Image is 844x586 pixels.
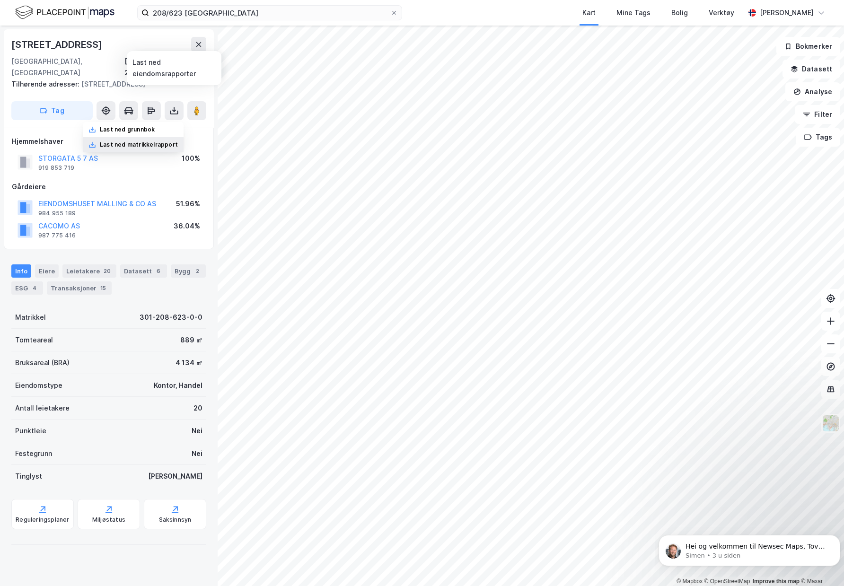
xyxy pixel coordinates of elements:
[760,7,814,18] div: [PERSON_NAME]
[11,79,199,90] div: [STREET_ADDRESS]
[677,578,703,585] a: Mapbox
[15,357,70,368] div: Bruksareal (BRA)
[616,7,651,18] div: Mine Tags
[193,402,202,414] div: 20
[11,264,31,278] div: Info
[782,60,840,79] button: Datasett
[16,516,69,524] div: Reguleringsplaner
[11,56,124,79] div: [GEOGRAPHIC_DATA], [GEOGRAPHIC_DATA]
[154,266,163,276] div: 6
[822,414,840,432] img: Z
[100,126,155,133] div: Last ned grunnbok
[753,578,800,585] a: Improve this map
[15,471,42,482] div: Tinglyst
[124,56,206,79] div: [GEOGRAPHIC_DATA], 208/623
[180,334,202,346] div: 889 ㎡
[149,6,390,20] input: Søk på adresse, matrikkel, gårdeiere, leietakere eller personer
[11,281,43,295] div: ESG
[38,164,74,172] div: 919 853 719
[100,141,178,149] div: Last ned matrikkelrapport
[15,312,46,323] div: Matrikkel
[38,210,76,217] div: 984 955 189
[192,448,202,459] div: Nei
[38,232,76,239] div: 987 775 416
[30,283,39,293] div: 4
[148,471,202,482] div: [PERSON_NAME]
[174,220,200,232] div: 36.04%
[102,266,113,276] div: 20
[159,516,192,524] div: Saksinnsyn
[154,380,202,391] div: Kontor, Handel
[62,264,116,278] div: Leietakere
[15,402,70,414] div: Antall leietakere
[785,82,840,101] button: Analyse
[140,312,202,323] div: 301-208-623-0-0
[11,101,93,120] button: Tag
[12,136,206,147] div: Hjemmelshaver
[15,334,53,346] div: Tomteareal
[171,264,206,278] div: Bygg
[704,578,750,585] a: OpenStreetMap
[92,516,125,524] div: Miljøstatus
[47,281,112,295] div: Transaksjoner
[98,283,108,293] div: 15
[671,7,688,18] div: Bolig
[182,153,200,164] div: 100%
[176,198,200,210] div: 51.96%
[11,37,104,52] div: [STREET_ADDRESS]
[796,128,840,147] button: Tags
[709,7,734,18] div: Verktøy
[15,380,62,391] div: Eiendomstype
[655,515,844,581] iframe: Intercom notifications melding
[582,7,596,18] div: Kart
[35,264,59,278] div: Eiere
[15,425,46,437] div: Punktleie
[776,37,840,56] button: Bokmerker
[120,264,167,278] div: Datasett
[193,266,202,276] div: 2
[176,357,202,368] div: 4 134 ㎡
[192,425,202,437] div: Nei
[795,105,840,124] button: Filter
[15,448,52,459] div: Festegrunn
[12,181,206,192] div: Gårdeiere
[11,80,81,88] span: Tilhørende adresser:
[15,4,114,21] img: logo.f888ab2527a4732fd821a326f86c7f29.svg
